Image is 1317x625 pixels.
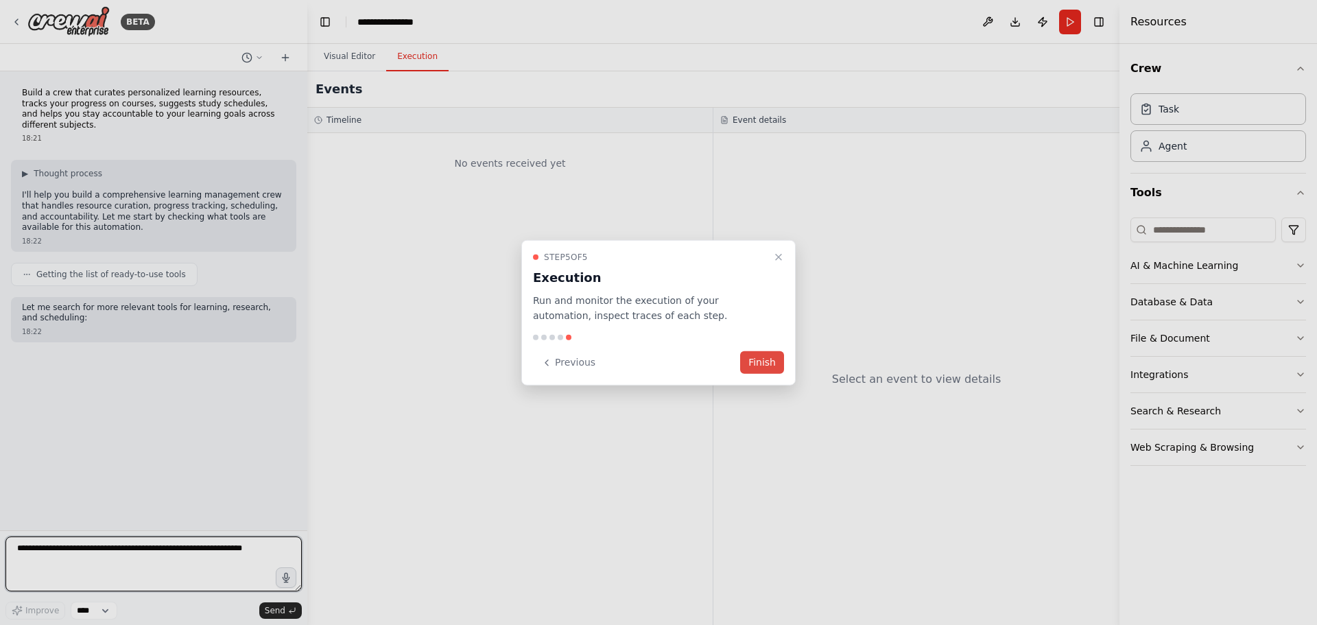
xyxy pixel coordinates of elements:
h3: Execution [533,268,768,287]
p: Run and monitor the execution of your automation, inspect traces of each step. [533,292,768,324]
button: Finish [740,351,784,374]
button: Hide left sidebar [316,12,335,32]
button: Previous [533,351,604,374]
span: Step 5 of 5 [544,251,588,262]
button: Close walkthrough [770,248,787,265]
